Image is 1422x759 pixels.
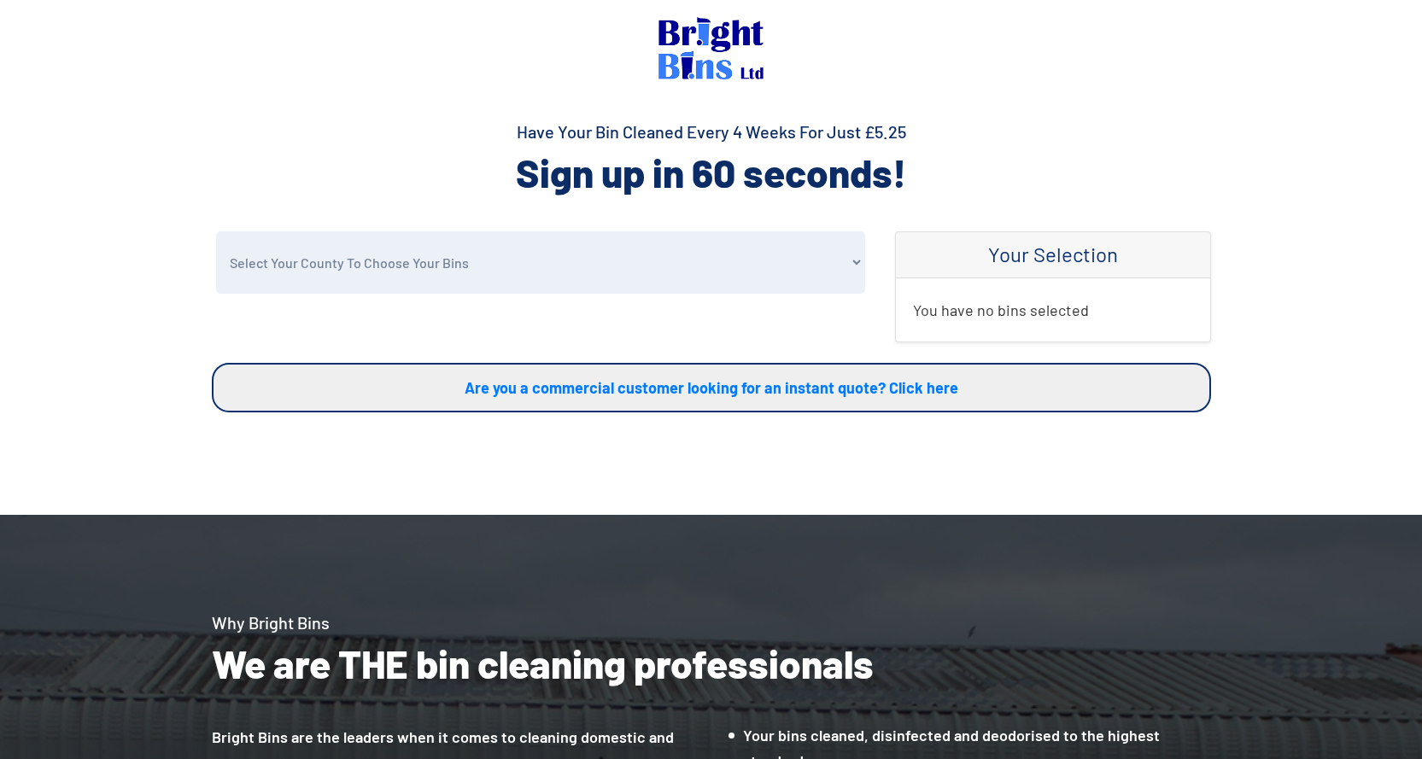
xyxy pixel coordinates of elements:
[913,295,1193,324] p: You have no bins selected
[212,363,1211,412] a: Are you a commercial customer looking for an instant quote? Click here
[212,147,1211,198] h2: Sign up in 60 seconds!
[212,120,1211,143] h4: Have Your Bin Cleaned Every 4 Weeks For Just £5.25
[212,638,1211,689] h2: We are THE bin cleaning professionals
[913,242,1193,267] h4: Your Selection
[212,610,1211,634] h4: Why Bright Bins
